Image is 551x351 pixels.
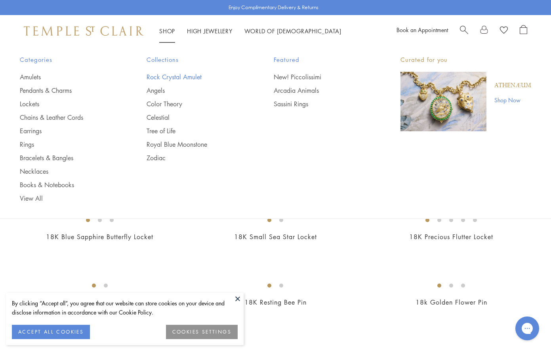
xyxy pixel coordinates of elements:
a: Angels [147,86,242,95]
a: Books & Notebooks [20,180,115,189]
a: Tree of Life [147,127,242,135]
a: World of [DEMOGRAPHIC_DATA]World of [DEMOGRAPHIC_DATA] [244,27,341,35]
a: 18K Resting Bee Pin [244,298,307,307]
p: Curated for you [400,55,531,65]
a: Shop Now [494,96,531,104]
a: Search [460,25,468,37]
button: COOKIES SETTINGS [166,325,238,339]
a: Sassini Rings [274,100,369,108]
a: High JewelleryHigh Jewellery [187,27,233,35]
span: Featured [274,55,369,65]
a: Lockets [20,100,115,108]
a: 18K Small Sea Star Locket [234,232,317,241]
iframe: Gorgias live chat messenger [511,314,543,343]
a: Chains & Leather Cords [20,113,115,122]
a: Bracelets & Bangles [20,153,115,162]
a: Rings [20,140,115,149]
img: Temple St. Clair [24,26,143,36]
button: ACCEPT ALL COOKIES [12,325,90,339]
a: Celestial [147,113,242,122]
span: Collections [147,55,242,65]
a: Pendants & Charms [20,86,115,95]
a: Rock Crystal Amulet [147,73,242,81]
a: 18k Golden Flower Pin [416,298,487,307]
a: Book an Appointment [397,26,448,34]
a: Color Theory [147,100,242,108]
div: By clicking “Accept all”, you agree that our website can store cookies on your device and disclos... [12,299,238,317]
a: Necklaces [20,167,115,176]
a: Open Shopping Bag [520,25,527,37]
div: Blocked (id): tinycookie-wrapper [6,293,244,345]
a: Earrings [20,127,115,135]
a: 18K Blue Sapphire Butterfly Locket [46,232,153,241]
a: Zodiac [147,153,242,162]
a: ShopShop [159,27,175,35]
a: New! Piccolissimi [274,73,369,81]
a: 18K Precious Flutter Locket [409,232,493,241]
a: Athenæum [494,81,531,90]
span: Categories [20,55,115,65]
a: Arcadia Animals [274,86,369,95]
a: View Wishlist [500,25,508,37]
a: Amulets [20,73,115,81]
a: Royal Blue Moonstone [147,140,242,149]
a: View All [20,194,115,203]
p: Enjoy Complimentary Delivery & Returns [229,4,318,12]
nav: Main navigation [159,26,341,36]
